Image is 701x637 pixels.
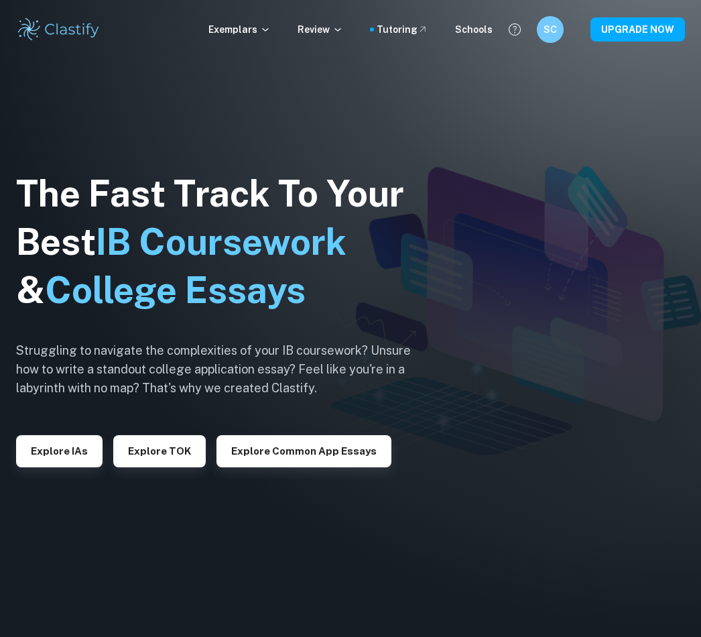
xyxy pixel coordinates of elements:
[537,16,564,43] button: SC
[16,435,103,467] button: Explore IAs
[113,435,206,467] button: Explore TOK
[590,17,685,42] button: UPGRADE NOW
[45,269,306,311] span: College Essays
[216,444,391,457] a: Explore Common App essays
[16,341,432,398] h6: Struggling to navigate the complexities of your IB coursework? Unsure how to write a standout col...
[455,22,493,37] a: Schools
[216,435,391,467] button: Explore Common App essays
[113,444,206,457] a: Explore TOK
[96,221,346,263] span: IB Coursework
[377,22,428,37] a: Tutoring
[16,16,101,43] img: Clastify logo
[16,170,432,314] h1: The Fast Track To Your Best &
[298,22,343,37] p: Review
[543,22,558,37] h6: SC
[503,18,526,41] button: Help and Feedback
[208,22,271,37] p: Exemplars
[16,444,103,457] a: Explore IAs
